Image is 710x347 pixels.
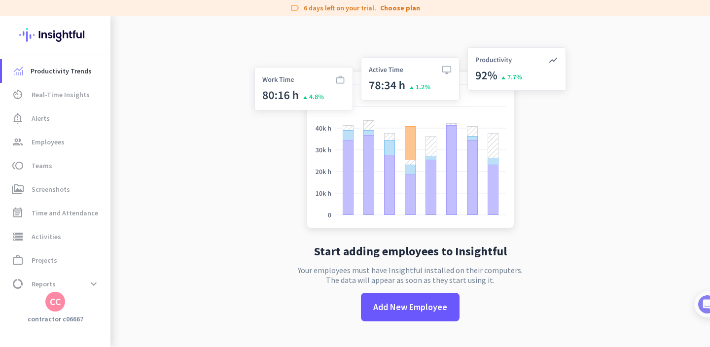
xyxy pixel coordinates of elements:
a: menu-itemProductivity Trends [2,59,110,83]
span: Reports [32,278,56,290]
i: group [12,136,24,148]
div: CC [50,297,61,307]
h2: Start adding employees to Insightful [314,245,507,257]
i: storage [12,231,24,243]
button: expand_more [85,275,103,293]
a: storageActivities [2,225,110,248]
span: Activities [32,231,61,243]
a: event_noteTime and Attendance [2,201,110,225]
a: work_outlineProjects [2,248,110,272]
a: tollTeams [2,154,110,177]
i: notification_important [12,112,24,124]
a: notification_importantAlerts [2,106,110,130]
i: av_timer [12,89,24,101]
a: Choose plan [380,3,420,13]
span: Projects [32,254,57,266]
i: toll [12,160,24,172]
span: Alerts [32,112,50,124]
span: Real-Time Insights [32,89,90,101]
i: data_usage [12,278,24,290]
span: Time and Attendance [32,207,98,219]
button: Add New Employee [361,293,460,321]
span: Productivity Trends [31,65,92,77]
span: Employees [32,136,65,148]
a: av_timerReal-Time Insights [2,83,110,106]
a: groupEmployees [2,130,110,154]
i: work_outline [12,254,24,266]
i: event_note [12,207,24,219]
i: label [290,3,300,13]
a: data_usageReportsexpand_more [2,272,110,296]
p: Your employees must have Insightful installed on their computers. The data will appear as soon as... [298,265,523,285]
i: perm_media [12,183,24,195]
img: no-search-results [247,41,573,238]
img: menu-item [14,67,23,75]
span: Teams [32,160,52,172]
a: perm_mediaScreenshots [2,177,110,201]
span: Add New Employee [373,301,447,313]
span: Screenshots [32,183,70,195]
img: Insightful logo [19,16,91,54]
